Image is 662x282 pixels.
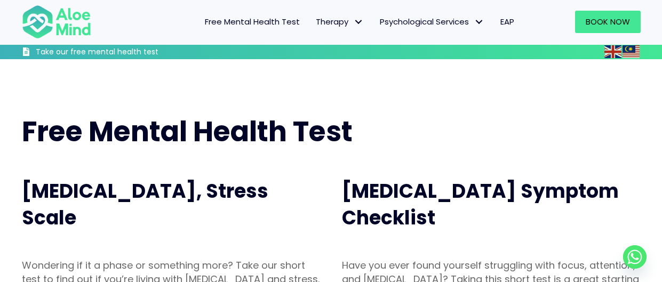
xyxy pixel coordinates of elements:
a: TherapyTherapy: submenu [308,11,372,33]
span: Psychological Services: submenu [472,14,487,30]
span: Therapy [316,16,364,27]
a: EAP [492,11,522,33]
h3: Take our free mental health test [36,47,216,58]
span: [MEDICAL_DATA] Symptom Checklist [342,178,619,231]
a: Whatsapp [623,245,647,269]
span: Free Mental Health Test [205,16,300,27]
span: Book Now [586,16,630,27]
span: Psychological Services [380,16,484,27]
a: Free Mental Health Test [197,11,308,33]
span: EAP [500,16,514,27]
a: Psychological ServicesPsychological Services: submenu [372,11,492,33]
span: Therapy: submenu [351,14,366,30]
span: Free Mental Health Test [22,112,353,151]
img: en [604,45,621,58]
a: Book Now [575,11,641,33]
img: Aloe mind Logo [22,4,91,39]
img: ms [623,45,640,58]
a: Malay [623,45,641,58]
a: Take our free mental health test [22,47,216,59]
span: [MEDICAL_DATA], Stress Scale [22,178,268,231]
a: English [604,45,623,58]
nav: Menu [105,11,522,33]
